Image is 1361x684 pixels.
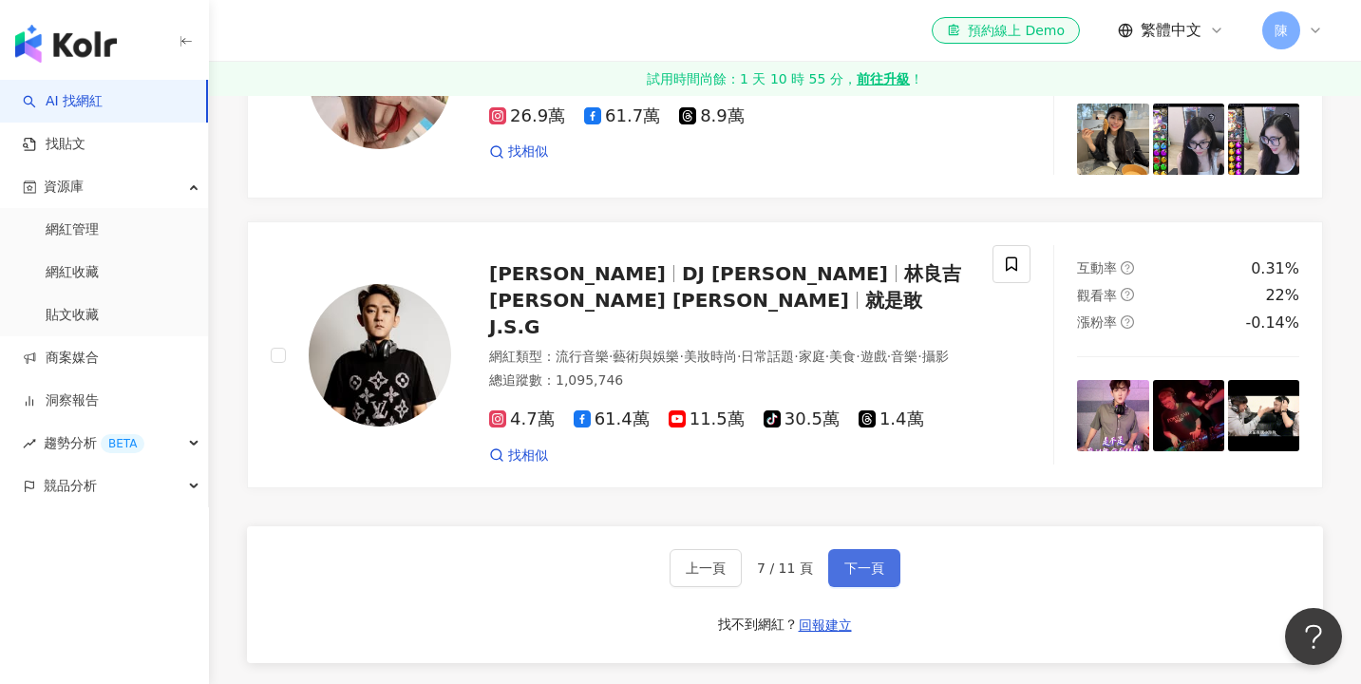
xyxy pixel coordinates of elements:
img: post-image [1228,104,1299,175]
span: 遊戲 [860,349,887,364]
button: 回報建立 [798,610,853,640]
span: 回報建立 [799,617,852,633]
img: logo [15,25,117,63]
a: 貼文收藏 [46,306,99,325]
span: 觀看率 [1077,288,1117,303]
span: 61.7萬 [584,106,660,126]
a: 試用時間尚餘：1 天 10 時 55 分，前往升級！ [209,62,1361,96]
span: · [887,349,891,364]
span: 7 / 11 頁 [757,560,813,576]
a: 商案媒合 [23,349,99,368]
span: 4.7萬 [489,409,555,429]
span: 61.4萬 [574,409,650,429]
div: 網紅類型 ： [489,348,970,367]
a: 找貼文 [23,135,85,154]
span: 26.9萬 [489,106,565,126]
span: 11.5萬 [669,409,745,429]
a: KOL Avatar[PERSON_NAME]DJ [PERSON_NAME]林良吉 [PERSON_NAME] [PERSON_NAME]就是敢 J.S.G網紅類型：流行音樂·藝術與娛樂·美妝... [247,221,1323,488]
span: 美妝時尚 [684,349,737,364]
span: 繁體中文 [1141,20,1201,41]
span: 找相似 [508,446,548,465]
img: post-image [1228,380,1299,451]
div: 預約線上 Demo [947,21,1065,40]
div: BETA [101,434,144,453]
span: 音樂 [891,349,917,364]
span: 找相似 [508,142,548,161]
span: question-circle [1121,315,1134,329]
span: · [794,349,798,364]
img: post-image [1077,104,1148,175]
span: 30.5萬 [764,409,840,429]
span: 家庭 [799,349,825,364]
span: 流行音樂 [556,349,609,364]
a: 網紅收藏 [46,263,99,282]
img: KOL Avatar [309,284,451,427]
button: 下一頁 [828,549,900,587]
span: 下一頁 [844,560,884,576]
span: · [917,349,921,364]
button: 上一頁 [670,549,742,587]
span: · [737,349,741,364]
span: · [856,349,860,364]
span: 資源庫 [44,165,84,208]
span: · [609,349,613,364]
div: 找不到網紅？ [718,616,798,635]
div: 0.31% [1251,258,1299,279]
div: -0.14% [1245,313,1299,333]
span: 互動率 [1077,260,1117,275]
a: 找相似 [489,142,548,161]
a: 預約線上 Demo [932,17,1080,44]
a: searchAI 找網紅 [23,92,103,111]
span: 林良吉 [PERSON_NAME] [PERSON_NAME] [489,262,961,312]
span: [PERSON_NAME] [489,262,666,285]
span: 競品分析 [44,465,97,507]
span: · [825,349,829,364]
img: post-image [1153,380,1224,451]
a: 網紅管理 [46,220,99,239]
strong: 前往升級 [857,69,910,88]
span: 趨勢分析 [44,422,144,465]
a: 找相似 [489,446,548,465]
span: question-circle [1121,288,1134,301]
span: 上一頁 [686,560,726,576]
span: 日常話題 [741,349,794,364]
iframe: Help Scout Beacon - Open [1285,608,1342,665]
img: post-image [1077,380,1148,451]
span: 8.9萬 [679,106,745,126]
span: 1.4萬 [859,409,924,429]
span: DJ [PERSON_NAME] [682,262,888,285]
div: 總追蹤數 ： 1,095,746 [489,371,970,390]
a: 洞察報告 [23,391,99,410]
span: question-circle [1121,261,1134,275]
div: 22% [1265,285,1299,306]
span: 美食 [829,349,856,364]
span: rise [23,437,36,450]
span: 陳 [1275,20,1288,41]
span: 攝影 [922,349,949,364]
span: 就是敢 J.S.G [489,289,922,338]
span: 漲粉率 [1077,314,1117,330]
span: 藝術與娛樂 [613,349,679,364]
span: · [679,349,683,364]
img: post-image [1153,104,1224,175]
